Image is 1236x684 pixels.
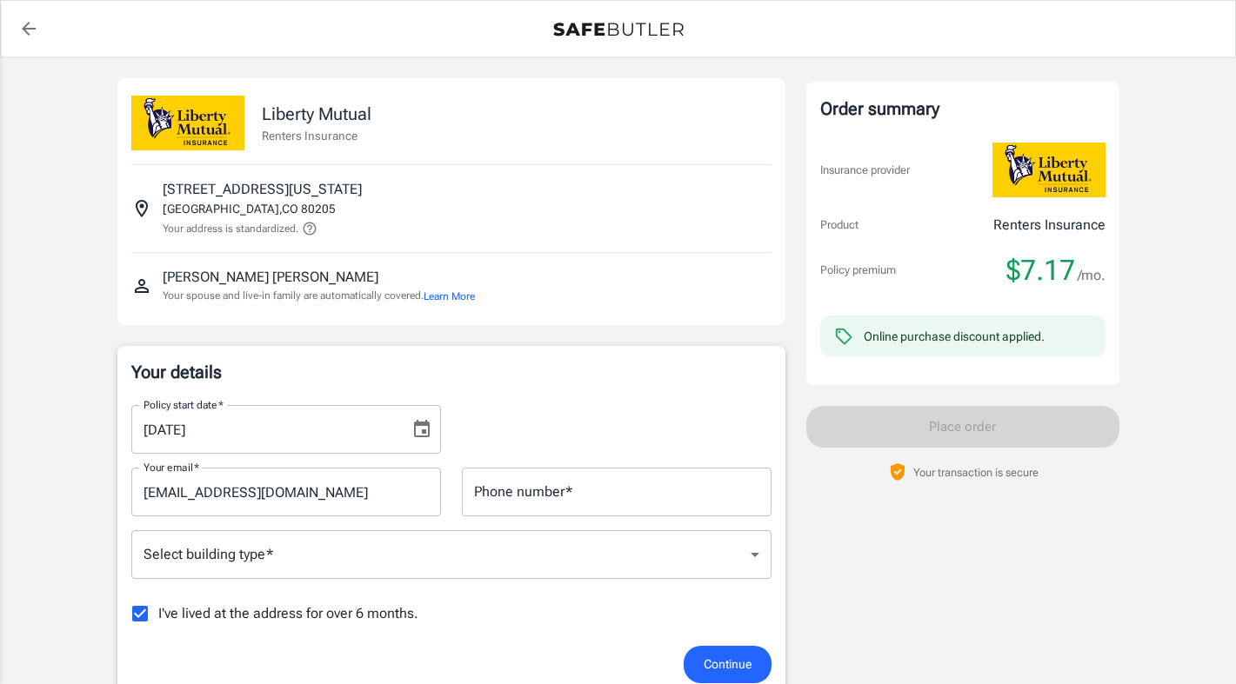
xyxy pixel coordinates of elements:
p: [STREET_ADDRESS][US_STATE] [163,179,362,200]
p: Your details [131,360,772,384]
p: Your transaction is secure [913,464,1039,481]
div: Online purchase discount applied. [864,328,1045,345]
span: Continue [704,654,752,675]
button: Choose date, selected date is Sep 13, 2025 [404,412,439,447]
p: Liberty Mutual [262,101,371,127]
p: Policy premium [820,262,896,279]
div: Order summary [820,96,1106,122]
label: Policy start date [144,397,224,412]
button: Continue [684,646,772,683]
p: Renters Insurance [262,127,371,144]
p: Your address is standardized. [163,221,298,236]
p: [PERSON_NAME] [PERSON_NAME] [163,267,378,288]
span: $7.17 [1006,253,1075,288]
p: Product [820,216,859,234]
img: Liberty Mutual [131,96,244,150]
svg: Insured address [131,198,152,219]
svg: Insured person [131,276,152,296]
input: MM/DD/YYYY [131,405,398,454]
label: Your email [144,460,199,475]
img: Liberty Mutual [992,143,1106,197]
p: Renters Insurance [993,215,1106,236]
button: Learn More [424,289,475,304]
p: [GEOGRAPHIC_DATA] , CO 80205 [163,200,336,217]
input: Enter email [131,468,441,516]
a: back to quotes [11,11,46,46]
input: Enter number [462,468,772,516]
span: /mo. [1078,263,1106,288]
p: Insurance provider [820,162,910,179]
span: I've lived at the address for over 6 months. [158,603,418,624]
img: Back to quotes [553,23,684,37]
p: Your spouse and live-in family are automatically covered. [163,288,475,304]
